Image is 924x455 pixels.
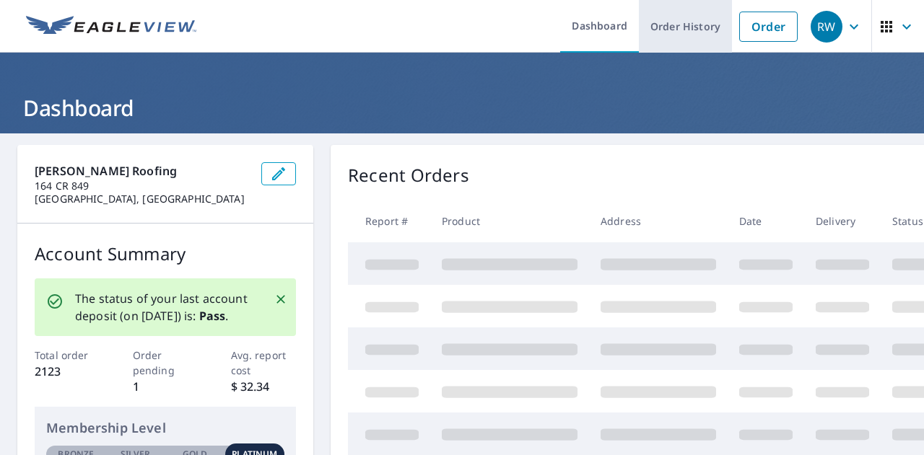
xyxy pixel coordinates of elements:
[430,200,589,242] th: Product
[35,180,250,193] p: 164 CR 849
[35,241,296,267] p: Account Summary
[348,200,430,242] th: Report #
[133,378,199,395] p: 1
[348,162,469,188] p: Recent Orders
[35,348,100,363] p: Total order
[46,418,284,438] p: Membership Level
[17,93,907,123] h1: Dashboard
[739,12,798,42] a: Order
[231,348,297,378] p: Avg. report cost
[75,290,257,324] p: The status of your last account deposit (on [DATE]) is: .
[589,200,728,242] th: Address
[271,290,290,309] button: Close
[26,16,196,37] img: EV Logo
[804,200,881,242] th: Delivery
[35,162,250,180] p: [PERSON_NAME] Roofing
[133,348,199,378] p: Order pending
[199,308,226,324] b: Pass
[35,363,100,380] p: 2123
[35,193,250,206] p: [GEOGRAPHIC_DATA], [GEOGRAPHIC_DATA]
[811,11,842,43] div: RW
[728,200,804,242] th: Date
[231,378,297,395] p: $ 32.34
